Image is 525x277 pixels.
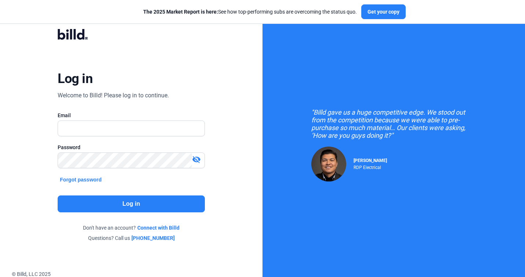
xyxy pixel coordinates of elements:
[58,91,169,100] div: Welcome to Billd! Please log in to continue.
[354,163,387,170] div: RDP Electrical
[354,158,387,163] span: [PERSON_NAME]
[311,147,346,181] img: Raul Pacheco
[143,9,218,15] span: The 2025 Market Report is here:
[58,176,104,184] button: Forgot password
[58,224,204,231] div: Don't have an account?
[131,234,175,242] a: [PHONE_NUMBER]
[58,112,204,119] div: Email
[137,224,180,231] a: Connect with Billd
[58,234,204,242] div: Questions? Call us
[58,71,93,87] div: Log in
[143,8,357,15] div: See how top-performing subs are overcoming the status quo.
[58,195,204,212] button: Log in
[192,155,201,164] mat-icon: visibility_off
[311,108,477,139] div: "Billd gave us a huge competitive edge. We stood out from the competition because we were able to...
[361,4,406,19] button: Get your copy
[58,144,204,151] div: Password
